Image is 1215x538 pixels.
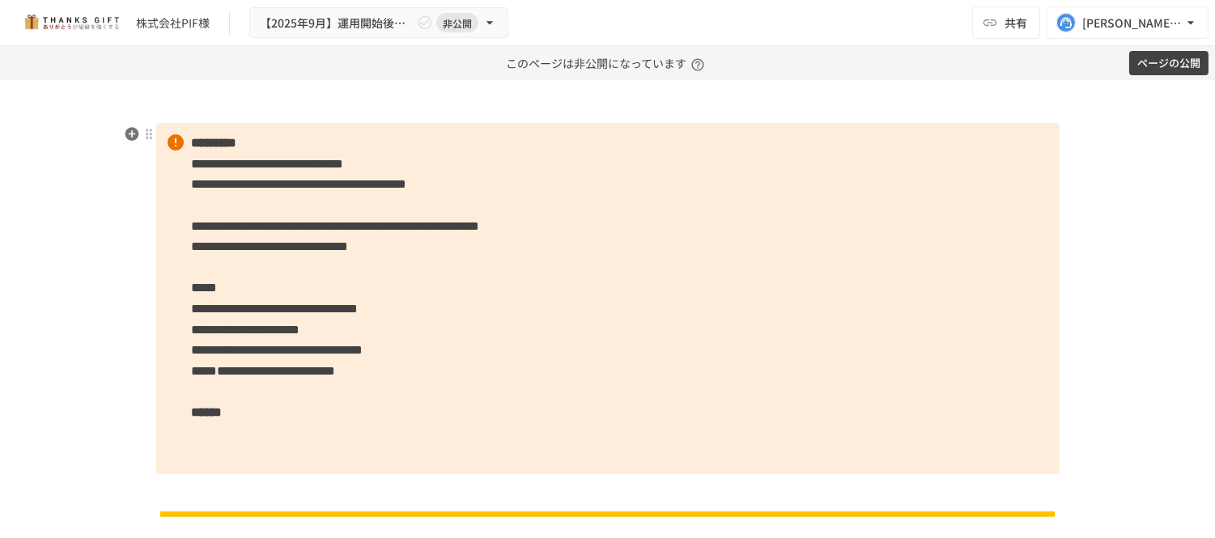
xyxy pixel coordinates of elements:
[19,10,123,36] img: mMP1OxWUAhQbsRWCurg7vIHe5HqDpP7qZo7fRoNLXQh
[260,13,414,33] span: 【2025年9月】運用開始後振り返りミーティング
[156,509,1060,519] img: n6GUNqEHdaibHc1RYGm9WDNsCbxr1vBAv6Dpu1pJovz
[1129,51,1209,76] button: ページの公開
[506,46,709,80] p: このページは非公開になっています
[1005,14,1027,32] span: 共有
[1082,13,1183,33] div: [PERSON_NAME][EMAIL_ADDRESS][DOMAIN_NAME]
[136,15,210,32] div: 株式会社PIF様
[1047,6,1209,39] button: [PERSON_NAME][EMAIL_ADDRESS][DOMAIN_NAME]
[436,15,478,32] span: 非公開
[249,7,508,39] button: 【2025年9月】運用開始後振り返りミーティング非公開
[972,6,1040,39] button: 共有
